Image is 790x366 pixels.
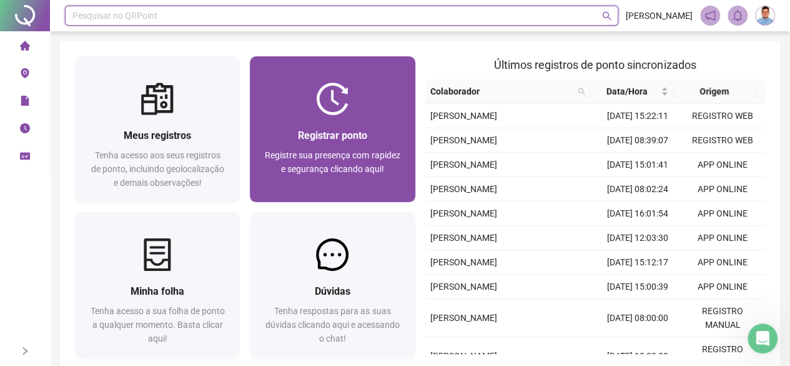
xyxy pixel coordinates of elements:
[430,233,497,243] span: [PERSON_NAME]
[430,160,497,170] span: [PERSON_NAME]
[704,10,716,21] span: notification
[265,150,400,174] span: Registre sua presença com rapidez e segurança clicando aqui!
[590,79,673,104] th: Data/Hora
[748,323,778,353] iframe: Intercom live chat
[626,9,693,23] span: [PERSON_NAME]
[131,285,184,297] span: Minha folha
[430,135,497,145] span: [PERSON_NAME]
[20,35,30,60] span: home
[602,11,611,21] span: search
[680,201,765,226] td: APP ONLINE
[680,153,765,177] td: APP ONLINE
[75,212,240,358] a: Minha folhaTenha acesso a sua folha de ponto a qualquer momento. Basta clicar aqui!
[91,150,224,188] span: Tenha acesso aos seus registros de ponto, incluindo geolocalização e demais observações!
[595,201,680,226] td: [DATE] 16:01:54
[430,84,573,98] span: Colaborador
[91,306,225,343] span: Tenha acesso a sua folha de ponto a qualquer momento. Basta clicar aqui!
[680,177,765,201] td: APP ONLINE
[673,79,756,104] th: Origem
[430,313,497,323] span: [PERSON_NAME]
[578,88,585,95] span: search
[595,104,680,128] td: [DATE] 15:22:11
[75,56,240,202] a: Meus registrosTenha acesso aos seus registros de ponto, incluindo geolocalização e demais observa...
[20,63,30,88] span: environment
[124,130,191,141] span: Meus registros
[20,90,30,115] span: file
[680,104,765,128] td: REGISTRO WEB
[575,82,588,101] span: search
[430,111,497,121] span: [PERSON_NAME]
[595,177,680,201] td: [DATE] 08:02:24
[21,347,29,355] span: right
[20,118,30,143] span: clock-circle
[595,275,680,299] td: [DATE] 15:00:39
[680,226,765,250] td: APP ONLINE
[595,153,680,177] td: [DATE] 15:01:41
[20,145,30,170] span: schedule
[595,299,680,337] td: [DATE] 08:00:00
[315,285,350,297] span: Dúvidas
[595,84,658,98] span: Data/Hora
[494,58,696,71] span: Últimos registros de ponto sincronizados
[265,306,400,343] span: Tenha respostas para as suas dúvidas clicando aqui e acessando o chat!
[595,128,680,153] td: [DATE] 08:39:07
[595,250,680,275] td: [DATE] 15:12:17
[756,6,774,25] img: 84030
[595,226,680,250] td: [DATE] 12:03:30
[430,282,497,292] span: [PERSON_NAME]
[680,299,765,337] td: REGISTRO MANUAL
[250,56,415,202] a: Registrar pontoRegistre sua presença com rapidez e segurança clicando aqui!
[680,275,765,299] td: APP ONLINE
[680,128,765,153] td: REGISTRO WEB
[680,250,765,275] td: APP ONLINE
[430,257,497,267] span: [PERSON_NAME]
[298,130,367,141] span: Registrar ponto
[732,10,743,21] span: bell
[430,208,497,218] span: [PERSON_NAME]
[430,351,497,361] span: [PERSON_NAME]
[250,212,415,358] a: DúvidasTenha respostas para as suas dúvidas clicando aqui e acessando o chat!
[430,184,497,194] span: [PERSON_NAME]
